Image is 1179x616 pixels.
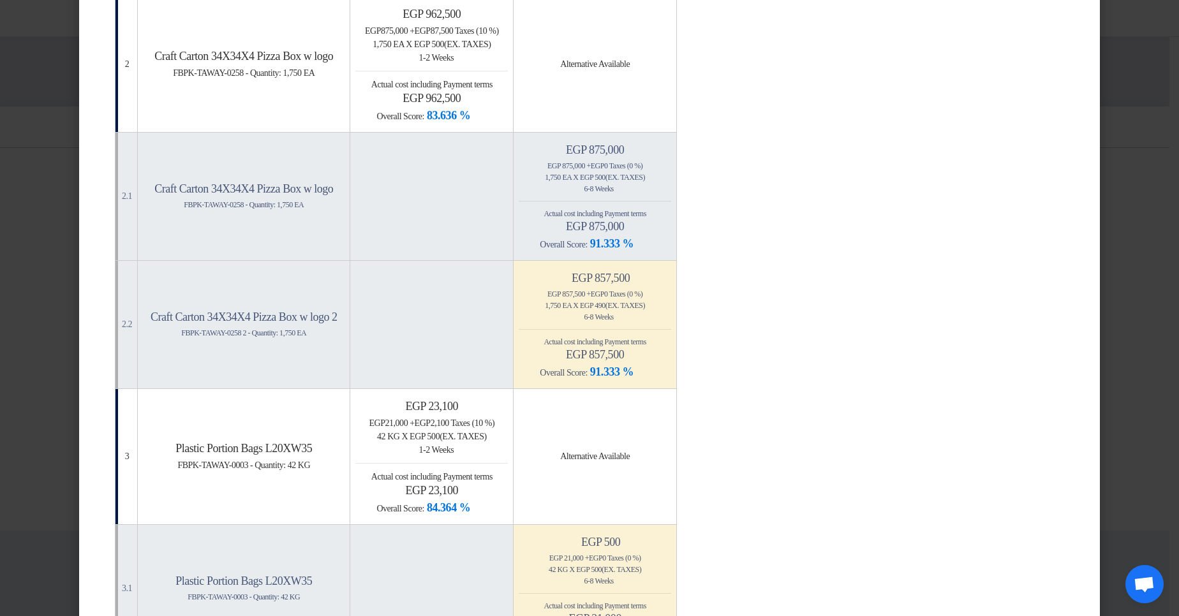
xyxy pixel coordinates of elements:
span: egp [365,26,381,36]
h4: Craft Carton 34X34X4 Pizza Box w logo [143,49,345,63]
div: 875,000 + 0 Taxes (0 %) [519,160,671,172]
div: 21,000 + 2,100 Taxes (10 %) [355,416,508,430]
span: EA [562,173,571,182]
span: x egp 500 [406,40,491,49]
span: egp [415,26,431,36]
span: Actual cost including Payment terms [544,209,646,218]
h4: egp 857,500 [519,271,671,285]
h4: egp 500 [519,535,671,549]
span: Actual cost including Payment terms [371,472,493,481]
span: Actual cost including Payment terms [371,80,493,89]
span: (Ex. Taxes) [602,565,641,574]
td: 2.1 [115,132,138,260]
span: FBPK-TAWAY-0003 - Quantity: 42 KG [188,592,300,601]
span: x egp 490 [573,301,645,310]
span: 84.364 % [427,501,470,514]
span: (Ex. Taxes) [444,40,491,49]
span: Overall Score: [376,112,424,121]
h4: Craft Carton 34X34X4 Pizza Box w logo [143,182,345,196]
span: egp [549,554,563,562]
h4: egp 875,000 [519,219,671,233]
span: 83.636 % [427,109,470,122]
span: egp [369,418,385,428]
h4: egp 875,000 [519,143,671,157]
span: Actual cost including Payment terms [544,337,646,346]
span: x egp 500 [401,432,486,441]
span: EA [562,301,571,310]
span: Overall Score: [376,504,424,513]
div: 857,500 + 0 Taxes (0 %) [519,288,671,300]
span: egp [547,161,561,170]
span: 91.333 % [590,237,650,250]
span: 1,750 [545,301,561,310]
div: 875,000 + 87,500 Taxes (10 %) [355,24,508,38]
span: 42 [549,565,556,574]
span: 91.333 % [590,365,650,378]
td: 2.2 [115,260,138,388]
span: EA [393,40,404,49]
span: egp [547,290,561,298]
a: Open chat [1125,565,1164,603]
h4: egp 23,100 [355,483,508,497]
div: 21,000 + 0 Taxes (0 %) [519,552,671,564]
span: egp [415,418,431,428]
h4: Craft Carton 34X34X4 Pizza Box w logo 2 [143,310,345,324]
td: 3 [115,388,138,524]
div: 1-2 Weeks [355,51,508,64]
div: Alternative Available [519,450,671,463]
h4: egp 857,500 [519,348,671,362]
span: 1,750 [373,40,391,49]
span: egp [591,161,604,170]
span: KG [387,432,399,441]
span: 1,750 [545,173,561,182]
span: Actual cost including Payment terms [544,601,646,610]
span: 42 [377,432,385,441]
span: FBPK-TAWAY-0258 - Quantity: 1,750 EA [173,68,315,78]
span: FBPK-TAWAY-0003 - Quantity: 42 KG [177,460,310,470]
span: egp [591,290,604,298]
div: 6-8 Weeks [519,575,671,587]
div: 1-2 Weeks [355,443,508,457]
span: FBPK-TAWAY-0258 - Quantity: 1,750 EA [184,200,304,209]
span: (Ex. Taxes) [605,173,645,182]
span: (Ex. Taxes) [440,432,486,441]
span: (Ex. Taxes) [605,301,645,310]
h4: egp 23,100 [355,399,508,413]
div: Alternative Available [519,57,671,71]
span: Overall Score: [540,368,588,378]
h4: egp 962,500 [355,91,508,105]
span: egp [589,554,602,562]
h4: Plastic Portion Bags L20XW35 [143,441,345,455]
h4: egp 962,500 [355,7,508,21]
div: 6-8 Weeks [519,311,671,323]
span: FBPK-TAWAY-0258 2 - Quantity: 1,750 EA [181,328,306,337]
div: 6-8 Weeks [519,183,671,194]
span: x egp 500 [570,565,642,574]
span: Overall Score: [540,240,588,249]
span: x egp 500 [573,173,645,182]
span: KG [558,565,568,574]
h4: Plastic Portion Bags L20XW35 [143,574,345,588]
